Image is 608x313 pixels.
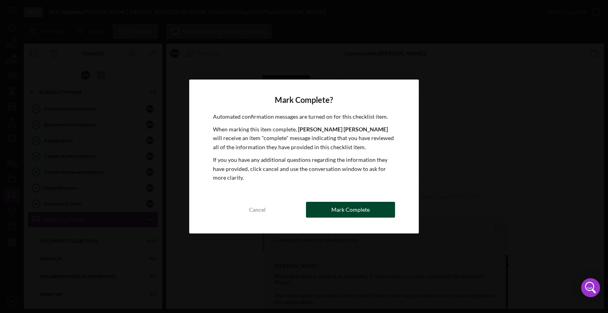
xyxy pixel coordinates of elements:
[213,125,395,152] p: When marking this item complete, will receive an item "complete" message indicating that you have...
[213,156,395,182] p: If you you have any additional questions regarding the information they have provided, click canc...
[213,95,395,104] h4: Mark Complete?
[581,278,600,297] div: Open Intercom Messenger
[249,202,266,218] div: Cancel
[298,126,388,133] b: [PERSON_NAME] [PERSON_NAME]
[213,112,395,121] p: Automated confirmation messages are turned on for this checklist item.
[331,202,370,218] div: Mark Complete
[306,202,395,218] button: Mark Complete
[213,202,302,218] button: Cancel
